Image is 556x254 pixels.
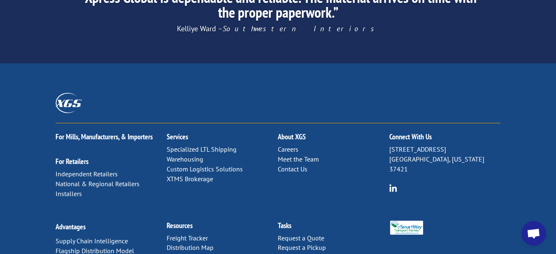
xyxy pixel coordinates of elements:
[167,175,213,183] a: XTMS Brokerage
[167,155,203,163] a: Warehousing
[167,243,214,252] a: Distribution Map
[167,145,237,153] a: Specialized LTL Shipping
[278,155,319,163] a: Meet the Team
[223,24,379,33] em: Southwestern Interiors
[389,221,424,235] img: Smartway_Logo
[521,221,546,246] a: Open chat
[278,145,298,153] a: Careers
[72,24,484,34] p: Kelliye Ward –
[389,145,500,174] p: [STREET_ADDRESS] [GEOGRAPHIC_DATA], [US_STATE] 37421
[278,165,307,173] a: Contact Us
[278,234,324,242] a: Request a Quote
[56,170,118,178] a: Independent Retailers
[167,165,243,173] a: Custom Logistics Solutions
[278,222,389,233] h2: Tasks
[56,157,88,166] a: For Retailers
[389,133,500,145] h2: Connect With Us
[167,234,208,242] a: Freight Tracker
[56,222,86,231] a: Advantages
[278,132,306,141] a: About XGS
[389,184,397,192] img: group-6
[56,132,153,141] a: For Mills, Manufacturers, & Importers
[56,180,140,188] a: National & Regional Retailers
[278,243,326,252] a: Request a Pickup
[56,237,128,245] a: Supply Chain Intelligence
[167,132,188,141] a: Services
[167,221,193,230] a: Resources
[56,93,82,113] img: XGS_Logos_ALL_2024_All_White
[56,189,82,198] a: Installers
